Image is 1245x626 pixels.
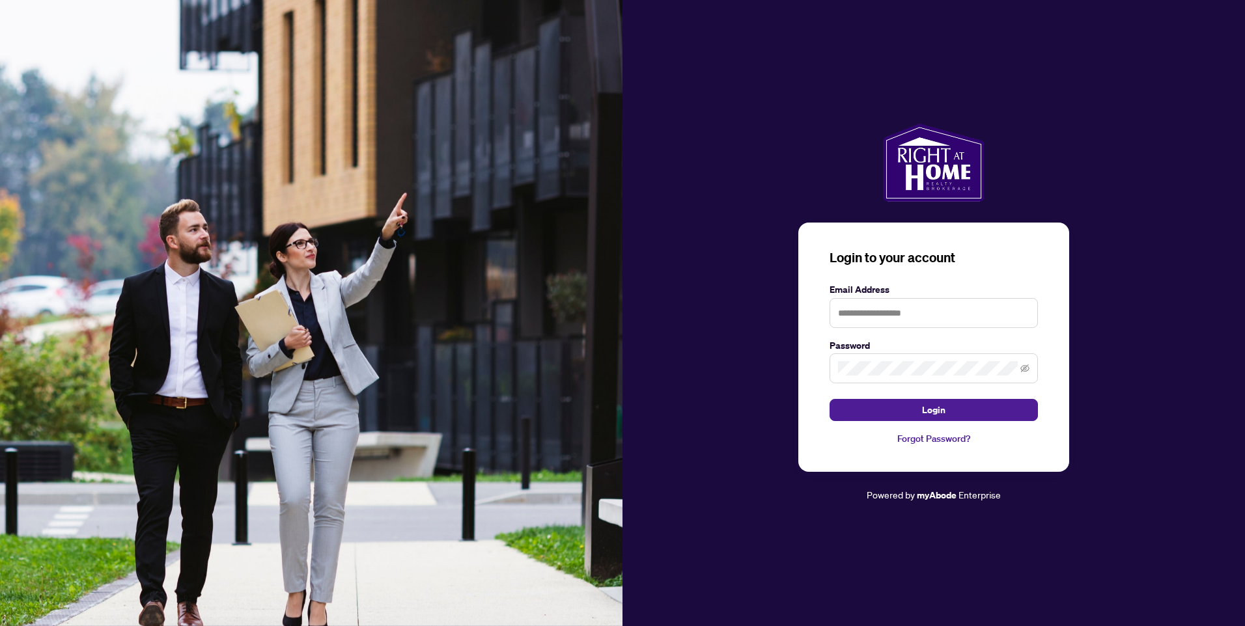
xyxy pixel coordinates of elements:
[917,488,957,502] a: myAbode
[867,489,915,500] span: Powered by
[830,282,1038,297] label: Email Address
[958,489,1001,500] span: Enterprise
[830,431,1038,446] a: Forgot Password?
[922,400,945,420] span: Login
[883,124,984,202] img: ma-logo
[830,249,1038,267] h3: Login to your account
[830,338,1038,353] label: Password
[1020,364,1029,373] span: eye-invisible
[830,399,1038,421] button: Login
